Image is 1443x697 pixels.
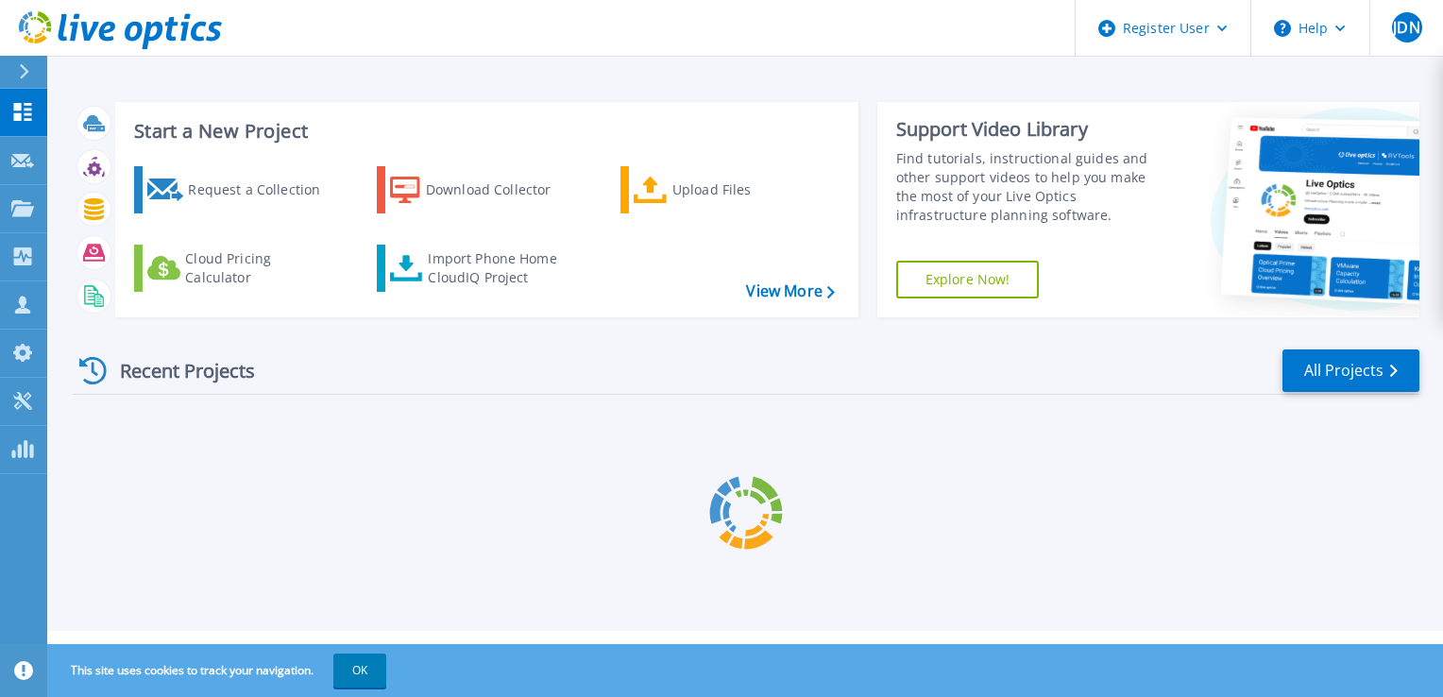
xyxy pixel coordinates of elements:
div: Find tutorials, instructional guides and other support videos to help you make the most of your L... [896,149,1168,225]
span: This site uses cookies to track your navigation. [52,654,386,688]
div: Cloud Pricing Calculator [185,249,336,287]
div: Recent Projects [73,348,280,394]
div: Support Video Library [896,117,1168,142]
a: Download Collector [377,166,587,213]
div: Download Collector [426,171,577,209]
div: Request a Collection [188,171,339,209]
a: Upload Files [620,166,831,213]
a: Cloud Pricing Calculator [134,245,345,292]
a: View More [746,282,834,300]
a: Explore Now! [896,261,1040,298]
button: OK [333,654,386,688]
span: JDN [1393,20,1419,35]
a: All Projects [1282,349,1419,392]
h3: Start a New Project [134,121,834,142]
div: Import Phone Home CloudIQ Project [428,249,575,287]
div: Upload Files [672,171,823,209]
a: Request a Collection [134,166,345,213]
